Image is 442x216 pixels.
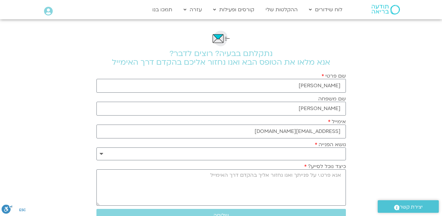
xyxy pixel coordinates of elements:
a: יצירת קשר [378,200,439,213]
span: יצירת קשר [400,203,423,211]
img: תודעה בריאה [372,5,400,14]
h2: נתקלתם בבעיה? רוצים לדבר? אנא מלאו את הטופס הבא ואנו נחזור אליכם בהקדם דרך האימייל [96,49,346,67]
a: ההקלטות שלי [262,4,301,16]
label: שם משפחה [318,96,346,102]
input: שם משפחה [96,102,346,116]
input: אימייל [96,125,346,138]
a: תמכו בנו [149,4,176,16]
input: שם פרטי [96,79,346,93]
a: קורסים ופעילות [210,4,257,16]
label: כיצד נוכל לסייע? [304,164,346,169]
label: נושא הפנייה [315,142,346,147]
a: לוח שידורים [306,4,346,16]
label: שם פרטי [321,73,346,79]
label: אימייל [328,119,346,125]
a: עזרה [180,4,205,16]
